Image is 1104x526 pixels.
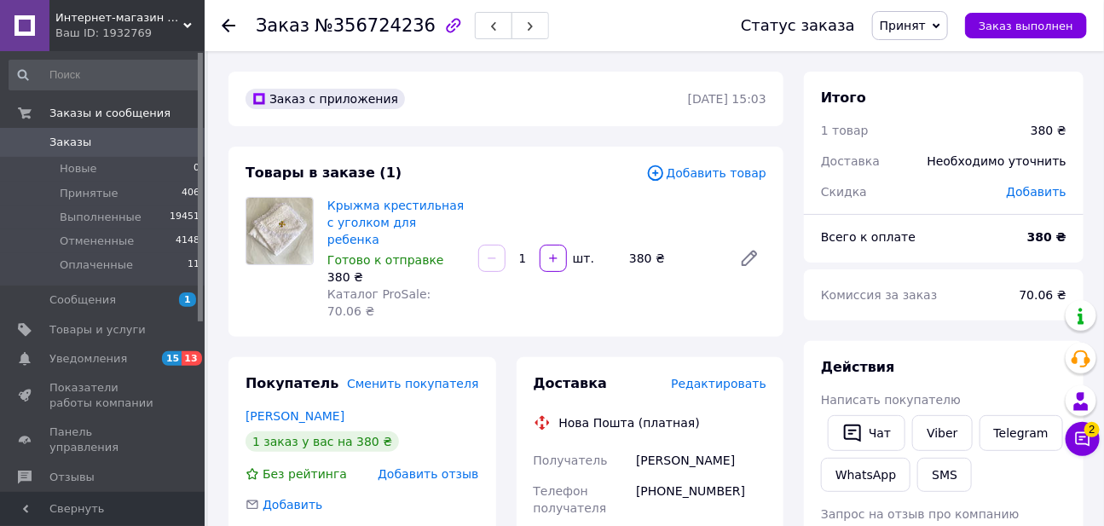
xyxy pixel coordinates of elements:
[1020,288,1066,302] span: 70.06 ₴
[60,186,118,201] span: Принятые
[327,199,464,246] a: Крыжма крестильная с уголком для ребенка
[246,89,405,109] div: Заказ с приложения
[179,292,196,307] span: 1
[633,445,770,476] div: [PERSON_NAME]
[555,414,704,431] div: Нова Пошта (платная)
[60,161,97,176] span: Новые
[9,60,201,90] input: Поиск
[821,90,866,106] span: Итого
[55,26,205,41] div: Ваш ID: 1932769
[263,467,347,481] span: Без рейтинга
[688,92,766,106] time: [DATE] 15:03
[821,230,916,244] span: Всего к оплате
[534,454,608,467] span: Получатель
[912,415,972,451] a: Viber
[49,135,91,150] span: Заказы
[347,377,478,390] span: Сменить покупателя
[980,415,1063,451] a: Telegram
[315,15,436,36] span: №356724236
[60,257,133,273] span: Оплаченные
[60,234,134,249] span: Отмененные
[880,19,926,32] span: Принят
[55,10,183,26] span: Интернет-магазин ПУЗИК
[917,458,972,492] button: SMS
[534,484,607,515] span: Телефон получателя
[1066,422,1100,456] button: Чат с покупателем2
[246,165,402,181] span: Товары в заказе (1)
[821,154,880,168] span: Доставка
[821,507,1020,521] span: Запрос на отзыв про компанию
[979,20,1073,32] span: Заказ выполнен
[633,476,770,523] div: [PHONE_NUMBER]
[821,359,895,375] span: Действия
[821,185,867,199] span: Скидка
[49,470,95,485] span: Отзывы
[182,186,199,201] span: 406
[378,467,478,481] span: Добавить отзыв
[1027,230,1066,244] b: 380 ₴
[49,425,158,455] span: Панель управления
[965,13,1087,38] button: Заказ выполнен
[188,257,199,273] span: 11
[534,375,608,391] span: Доставка
[821,288,938,302] span: Комиссия за заказ
[162,351,182,366] span: 15
[732,241,766,275] a: Редактировать
[49,322,146,338] span: Товары и услуги
[327,253,444,267] span: Готово к отправке
[821,458,910,492] a: WhatsApp
[182,351,201,366] span: 13
[256,15,309,36] span: Заказ
[828,415,905,451] button: Чат
[222,17,235,34] div: Вернуться назад
[327,287,431,318] span: Каталог ProSale: 70.06 ₴
[176,234,199,249] span: 4148
[917,142,1077,180] div: Необходимо уточнить
[646,164,766,182] span: Добавить товар
[821,393,961,407] span: Написать покупателю
[246,431,399,452] div: 1 заказ у вас на 380 ₴
[60,210,142,225] span: Выполненные
[194,161,199,176] span: 0
[49,106,171,121] span: Заказы и сообщения
[170,210,199,225] span: 19451
[622,246,725,270] div: 380 ₴
[49,292,116,308] span: Сообщения
[327,269,465,286] div: 380 ₴
[741,17,855,34] div: Статус заказа
[821,124,869,137] span: 1 товар
[246,375,338,391] span: Покупатель
[1084,422,1100,437] span: 2
[1007,185,1066,199] span: Добавить
[246,198,313,264] img: Крыжма крестильная с уголком для ребенка
[263,498,322,512] span: Добавить
[569,250,596,267] div: шт.
[246,409,344,423] a: [PERSON_NAME]
[49,351,127,367] span: Уведомления
[671,377,766,390] span: Редактировать
[1031,122,1066,139] div: 380 ₴
[49,380,158,411] span: Показатели работы компании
